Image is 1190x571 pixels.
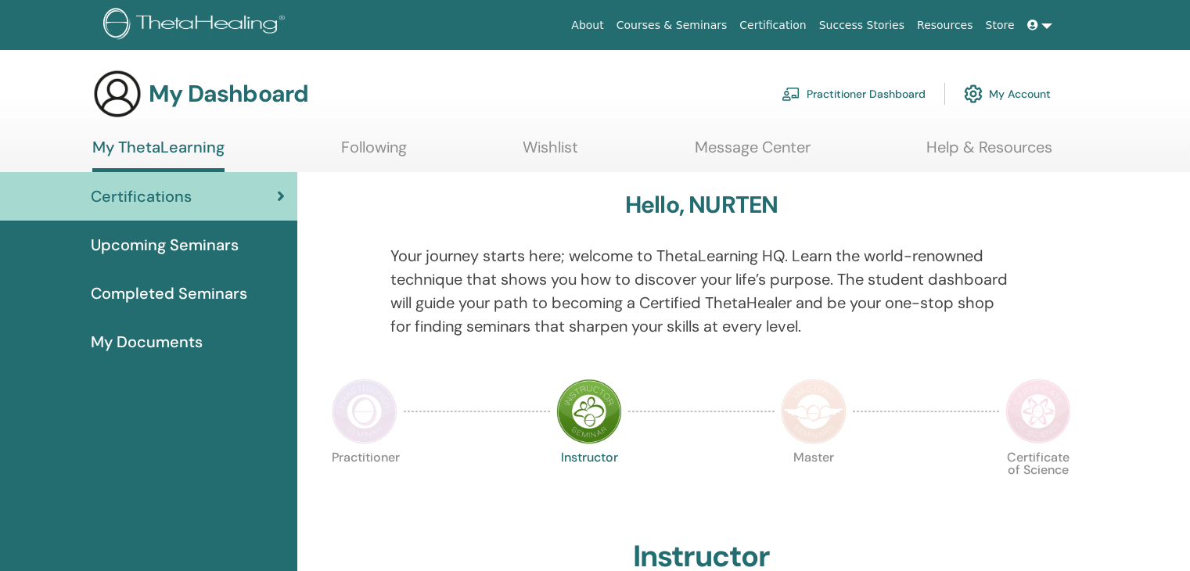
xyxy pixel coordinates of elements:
[1005,451,1071,517] p: Certificate of Science
[695,138,811,168] a: Message Center
[813,11,911,40] a: Success Stories
[103,8,290,43] img: logo.png
[964,77,1051,111] a: My Account
[733,11,812,40] a: Certification
[556,379,622,444] img: Instructor
[91,233,239,257] span: Upcoming Seminars
[332,451,397,517] p: Practitioner
[565,11,609,40] a: About
[926,138,1052,168] a: Help & Resources
[91,282,247,305] span: Completed Seminars
[911,11,980,40] a: Resources
[523,138,578,168] a: Wishlist
[781,379,847,444] img: Master
[1005,379,1071,444] img: Certificate of Science
[556,451,622,517] p: Instructor
[782,87,800,101] img: chalkboard-teacher.svg
[91,330,203,354] span: My Documents
[610,11,734,40] a: Courses & Seminars
[341,138,407,168] a: Following
[91,185,192,208] span: Certifications
[92,69,142,119] img: generic-user-icon.jpg
[964,81,983,107] img: cog.svg
[390,244,1013,338] p: Your journey starts here; welcome to ThetaLearning HQ. Learn the world-renowned technique that sh...
[625,191,778,219] h3: Hello, NURTEN
[781,451,847,517] p: Master
[332,379,397,444] img: Practitioner
[149,80,308,108] h3: My Dashboard
[782,77,926,111] a: Practitioner Dashboard
[92,138,225,172] a: My ThetaLearning
[980,11,1021,40] a: Store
